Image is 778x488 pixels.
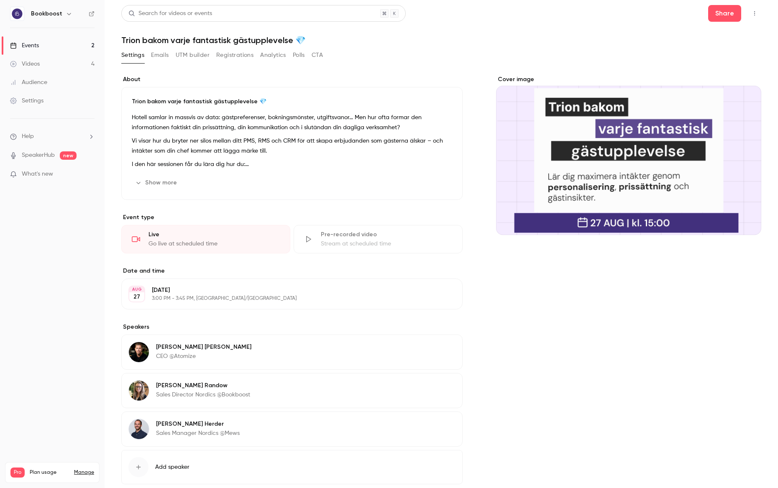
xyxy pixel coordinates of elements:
[121,75,463,84] label: About
[121,225,290,253] div: LiveGo live at scheduled time
[496,75,761,84] label: Cover image
[151,49,169,62] button: Emails
[156,343,251,351] p: [PERSON_NAME] [PERSON_NAME]
[121,35,761,45] h1: Trion bakom varje fantastisk gästupplevelse 💎
[121,411,463,447] div: Johan Herder[PERSON_NAME] HerderSales Manager Nordics @Mews
[312,49,323,62] button: CTA
[30,469,69,476] span: Plan usage
[121,213,463,222] p: Event type
[129,419,149,439] img: Johan Herder
[121,450,463,484] button: Add speaker
[129,286,144,292] div: AUG
[148,230,280,239] div: Live
[321,230,452,239] div: Pre-recorded video
[132,97,452,106] p: Trion bakom varje fantastisk gästupplevelse 💎
[156,381,250,390] p: [PERSON_NAME] Randow
[155,463,189,471] span: Add speaker
[10,7,24,20] img: Bookboost
[22,170,53,179] span: What's new
[84,171,95,178] iframe: Noticeable Trigger
[121,373,463,408] div: Anna Randow[PERSON_NAME] RandowSales Director Nordics @Bookboost
[121,323,463,331] label: Speakers
[60,151,77,160] span: new
[10,97,44,105] div: Settings
[121,335,463,370] div: Alexander Edström[PERSON_NAME] [PERSON_NAME]CEO @Atomize
[10,78,47,87] div: Audience
[293,49,305,62] button: Polls
[133,293,140,301] p: 27
[321,240,452,248] div: Stream at scheduled time
[129,342,149,362] img: Alexander Edström
[708,5,741,22] button: Share
[22,132,34,141] span: Help
[148,240,280,248] div: Go live at scheduled time
[132,159,452,169] p: I den här sessionen får du lära dig hur du:
[156,352,251,360] p: CEO @Atomize
[31,10,62,18] h6: Bookboost
[132,136,452,156] p: Vi visar hur du bryter ner silos mellan ditt PMS, RMS och CRM för att skapa erbjudanden som gäste...
[152,295,418,302] p: 3:00 PM - 3:45 PM, [GEOGRAPHIC_DATA]/[GEOGRAPHIC_DATA]
[216,49,253,62] button: Registrations
[132,112,452,133] p: Hotell samlar in massvis av data: gästpreferenser, bokningsmönster, utgiftsvanor… Men hur ofta fo...
[132,176,182,189] button: Show more
[10,468,25,478] span: Pro
[294,225,463,253] div: Pre-recorded videoStream at scheduled time
[156,391,250,399] p: Sales Director Nordics @Bookboost
[10,132,95,141] li: help-dropdown-opener
[10,60,40,68] div: Videos
[74,469,94,476] a: Manage
[260,49,286,62] button: Analytics
[496,75,761,235] section: Cover image
[121,267,463,275] label: Date and time
[22,151,55,160] a: SpeakerHub
[129,381,149,401] img: Anna Randow
[121,49,144,62] button: Settings
[128,9,212,18] div: Search for videos or events
[152,286,418,294] p: [DATE]
[10,41,39,50] div: Events
[156,429,240,437] p: Sales Manager Nordics @Mews
[176,49,210,62] button: UTM builder
[156,420,240,428] p: [PERSON_NAME] Herder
